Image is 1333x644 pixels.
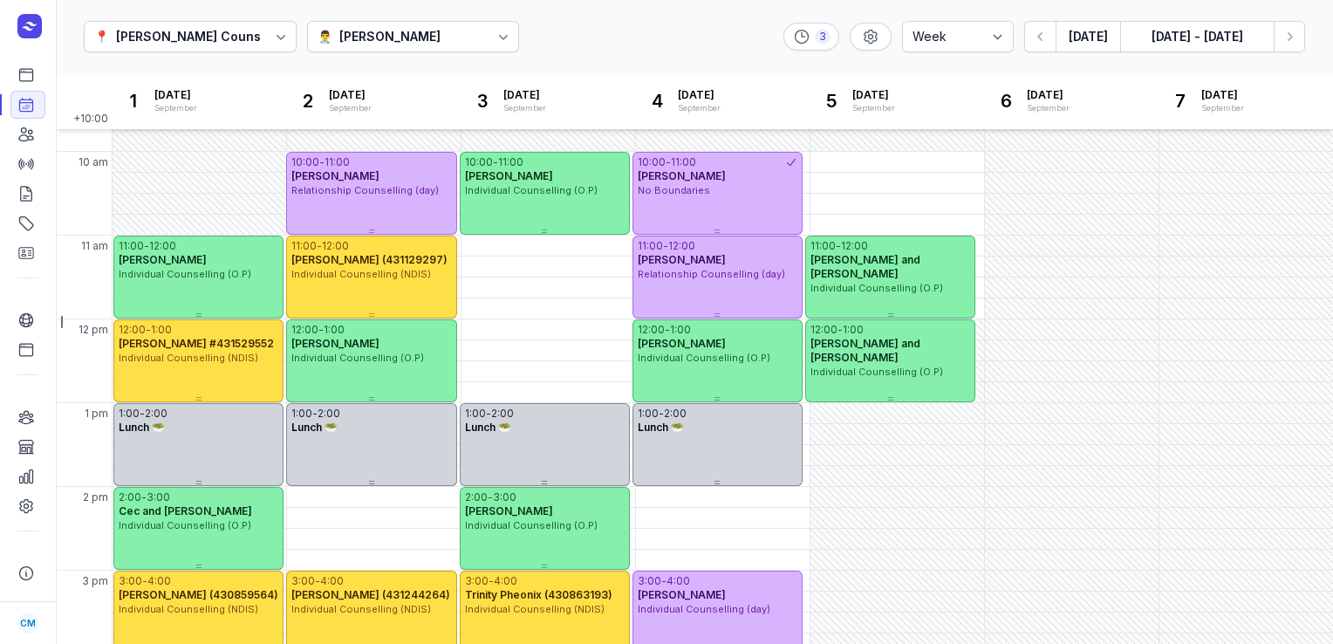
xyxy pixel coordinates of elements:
span: Individual Counselling (O.P) [810,366,943,378]
span: Individual Counselling (O.P) [119,268,251,280]
span: Individual Counselling (NDIS) [119,603,258,615]
span: Lunch 🥗 [638,421,684,434]
span: Individual Counselling (NDIS) [291,603,431,615]
div: 11:00 [325,155,350,169]
div: September [503,102,546,114]
span: +10:00 [73,112,112,129]
div: - [486,407,491,421]
span: [DATE] [154,88,197,102]
div: 👨‍⚕️ [318,26,332,47]
div: 6 [992,87,1020,115]
div: September [852,102,895,114]
div: - [315,574,320,588]
div: September [1027,102,1070,114]
div: 3:00 [119,574,142,588]
div: 3:00 [147,490,170,504]
span: [PERSON_NAME] (430859564) [119,588,278,601]
div: 1 [120,87,147,115]
div: - [665,323,670,337]
div: 11:00 [638,239,663,253]
div: 2:00 [465,490,488,504]
span: Individual Counselling (NDIS) [291,268,431,280]
span: [PERSON_NAME] [465,169,553,182]
div: 12:00 [810,323,837,337]
div: 12:00 [291,323,318,337]
div: - [141,490,147,504]
div: - [142,574,147,588]
span: [PERSON_NAME] (431129297) [291,253,448,266]
div: 3 [816,30,830,44]
span: Relationship Counselling (day) [291,184,439,196]
span: [PERSON_NAME] #431529552 [119,337,274,350]
div: 3:00 [493,490,516,504]
div: 3:00 [465,574,489,588]
span: Relationship Counselling (day) [638,268,785,280]
div: 3:00 [291,574,315,588]
div: - [488,490,493,504]
span: [PERSON_NAME] and [PERSON_NAME] [810,337,920,364]
div: 4:00 [666,574,690,588]
div: 12:00 [668,239,695,253]
span: [PERSON_NAME] [119,253,207,266]
div: 12:00 [841,239,868,253]
div: - [663,239,668,253]
span: Individual Counselling (day) [638,603,770,615]
div: 1:00 [151,323,172,337]
div: 12:00 [322,239,349,253]
div: September [154,102,197,114]
span: Individual Counselling (O.P) [119,519,251,531]
span: 3 pm [82,574,108,588]
div: 2:00 [491,407,514,421]
div: [PERSON_NAME] [339,26,441,47]
span: [PERSON_NAME] (431244264) [291,588,450,601]
div: 4:00 [494,574,517,588]
div: 10:00 [291,155,319,169]
span: [PERSON_NAME] [638,253,726,266]
div: - [836,239,841,253]
span: [PERSON_NAME] [638,337,726,350]
span: Individual Counselling (NDIS) [119,352,258,364]
div: - [317,239,322,253]
div: - [659,407,664,421]
span: Individual Counselling (O.P) [638,352,770,364]
span: 12 pm [79,323,108,337]
div: - [312,407,318,421]
span: Trinity Pheonix (430863193) [465,588,612,601]
span: [DATE] [1027,88,1070,102]
div: September [1201,102,1244,114]
span: No Boundaries [638,184,710,196]
span: [PERSON_NAME] and [PERSON_NAME] [810,253,920,280]
span: Lunch 🥗 [119,421,165,434]
div: 11:00 [291,239,317,253]
div: September [678,102,721,114]
span: [PERSON_NAME] [638,588,726,601]
span: Individual Counselling (O.P) [810,282,943,294]
span: [DATE] [503,88,546,102]
div: - [318,323,324,337]
div: 1:00 [843,323,864,337]
span: Individual Counselling (NDIS) [465,603,605,615]
span: [PERSON_NAME] [291,169,379,182]
div: 3 [468,87,496,115]
span: [DATE] [329,88,372,102]
div: 4:00 [147,574,171,588]
div: 2:00 [145,407,167,421]
span: 1 pm [85,407,108,421]
div: - [140,407,145,421]
span: Individual Counselling (O.P) [465,184,598,196]
div: 2:00 [119,490,141,504]
div: 7 [1166,87,1194,115]
div: 12:00 [638,323,665,337]
span: [DATE] [852,88,895,102]
div: - [493,155,498,169]
div: 1:00 [465,407,486,421]
span: [PERSON_NAME] [465,504,553,517]
span: 10 am [79,155,108,169]
div: 11:00 [671,155,696,169]
div: - [837,323,843,337]
span: Lunch 🥗 [465,421,511,434]
div: 4 [643,87,671,115]
span: Lunch 🥗 [291,421,338,434]
div: 1:00 [291,407,312,421]
div: 1:00 [119,407,140,421]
